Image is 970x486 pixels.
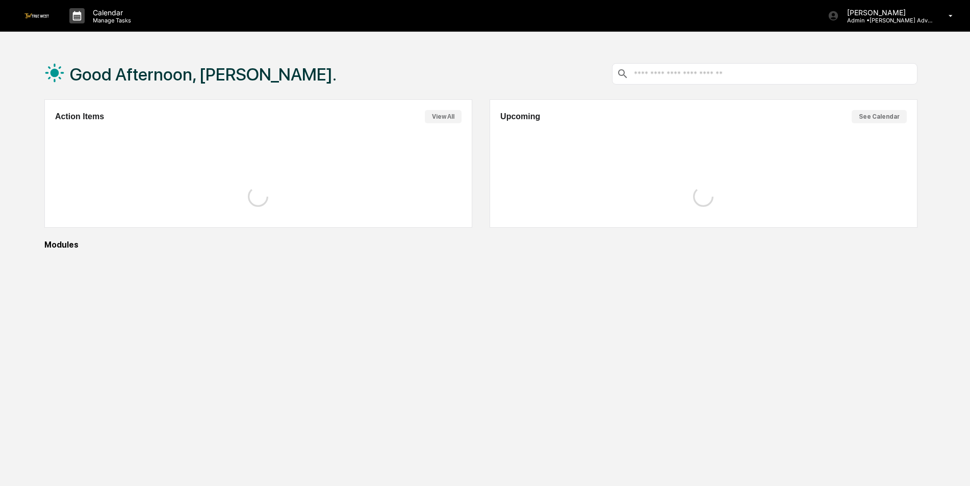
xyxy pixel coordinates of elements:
button: See Calendar [852,110,907,123]
p: Admin • [PERSON_NAME] Advisory Group [839,17,934,24]
div: Modules [44,240,917,250]
h2: Action Items [55,112,104,121]
p: Manage Tasks [85,17,136,24]
img: logo [24,13,49,18]
h2: Upcoming [500,112,540,121]
button: View All [425,110,462,123]
h1: Good Afternoon, [PERSON_NAME]. [70,64,337,85]
p: [PERSON_NAME] [839,8,934,17]
p: Calendar [85,8,136,17]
